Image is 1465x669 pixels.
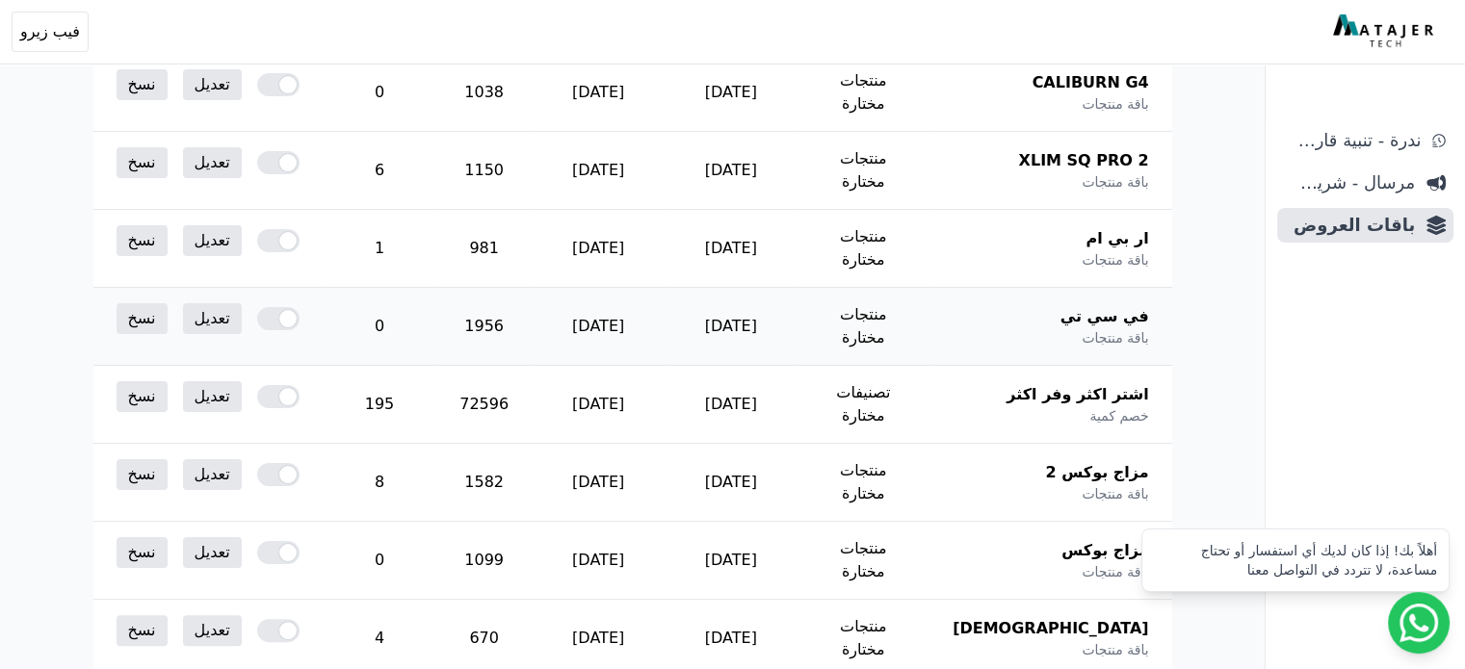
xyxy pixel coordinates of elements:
[532,366,665,444] td: [DATE]
[323,210,436,288] td: 1
[436,288,532,366] td: 1956
[532,522,665,600] td: [DATE]
[532,210,665,288] td: [DATE]
[1032,71,1148,94] span: CALIBURN G4
[532,132,665,210] td: [DATE]
[1082,328,1148,347] span: باقة منتجات
[183,615,242,646] a: تعديل
[797,444,929,522] td: منتجات مختارة
[665,132,797,210] td: [DATE]
[436,54,532,132] td: 1038
[665,288,797,366] td: [DATE]
[323,522,436,600] td: 0
[183,303,242,334] a: تعديل
[323,54,436,132] td: 0
[1086,227,1148,250] span: ار بي ام
[1082,250,1148,270] span: باقة منتجات
[1061,539,1148,562] span: مزاج بوكس
[183,69,242,100] a: تعديل
[1018,149,1148,172] span: XLIM SQ PRO 2
[323,288,436,366] td: 0
[665,366,797,444] td: [DATE]
[1285,212,1415,239] span: باقات العروض
[117,69,168,100] a: نسخ
[532,54,665,132] td: [DATE]
[665,210,797,288] td: [DATE]
[1082,172,1148,192] span: باقة منتجات
[665,54,797,132] td: [DATE]
[953,617,1148,640] span: [DEMOGRAPHIC_DATA]
[183,537,242,568] a: تعديل
[797,522,929,600] td: منتجات مختارة
[436,132,532,210] td: 1150
[436,210,532,288] td: 981
[665,444,797,522] td: [DATE]
[1082,94,1148,114] span: باقة منتجات
[436,366,532,444] td: 72596
[117,225,168,256] a: نسخ
[117,459,168,490] a: نسخ
[1082,562,1148,581] span: باقة منتجات
[797,366,929,444] td: تصنيفات مختارة
[323,444,436,522] td: 8
[323,366,436,444] td: 195
[436,522,532,600] td: 1099
[183,459,242,490] a: تعديل
[117,147,168,178] a: نسخ
[183,147,242,178] a: تعديل
[797,210,929,288] td: منتجات مختارة
[797,54,929,132] td: منتجات مختارة
[1285,127,1421,154] span: ندرة - تنبية قارب علي النفاذ
[532,444,665,522] td: [DATE]
[20,20,80,43] span: فيب زيرو
[1082,484,1148,503] span: باقة منتجات
[1082,640,1148,659] span: باقة منتجات
[797,288,929,366] td: منتجات مختارة
[12,12,89,52] button: فيب زيرو
[1060,305,1149,328] span: في سي تي
[1089,406,1148,425] span: خصم كمية
[1333,14,1438,49] img: MatajerTech Logo
[117,615,168,646] a: نسخ
[183,225,242,256] a: تعديل
[183,381,242,412] a: تعديل
[1045,461,1148,484] span: مزاج بوكس 2
[797,132,929,210] td: منتجات مختارة
[323,132,436,210] td: 6
[1007,383,1148,406] span: اشتر اكثر وفر اكثر
[436,444,532,522] td: 1582
[532,288,665,366] td: [DATE]
[117,537,168,568] a: نسخ
[1154,541,1437,579] div: أهلاً بك! إذا كان لديك أي استفسار أو تحتاج مساعدة، لا تتردد في التواصل معنا
[1285,169,1415,196] span: مرسال - شريط دعاية
[117,303,168,334] a: نسخ
[665,522,797,600] td: [DATE]
[117,381,168,412] a: نسخ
